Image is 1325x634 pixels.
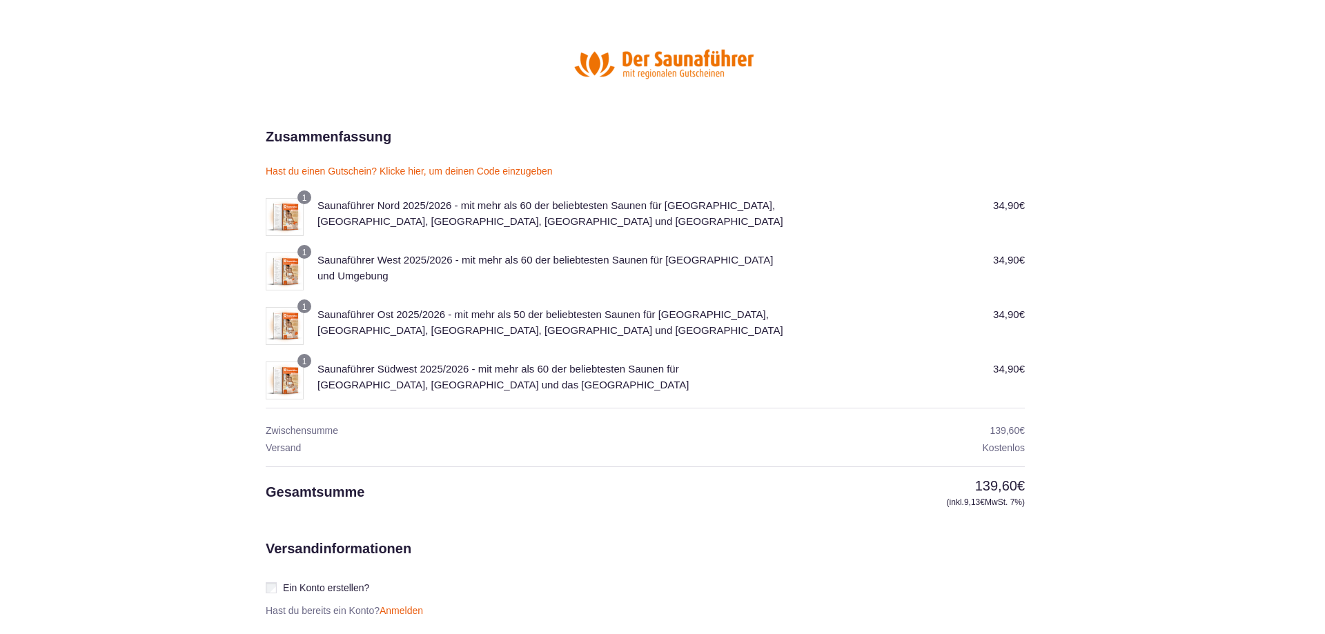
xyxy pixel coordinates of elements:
[266,198,304,236] img: Saunaführer Nord 2025/2026 - mit mehr als 60 der beliebtesten Saunen für Niedersachsen, Bremen, H...
[1019,425,1025,436] span: €
[302,302,307,312] span: 1
[964,497,985,507] span: 9,13
[983,442,1025,453] span: Kostenlos
[317,254,773,281] span: Saunaführer West 2025/2026 - mit mehr als 60 der beliebtesten Saunen für [GEOGRAPHIC_DATA] und Um...
[302,357,307,366] span: 1
[266,126,391,147] h2: Zusammenfassung
[975,478,1025,493] bdi: 139,60
[993,363,1025,375] bdi: 34,90
[266,361,304,399] img: Saunaführer Südwest 2025/2026 - mit mehr als 60 der beliebtesten Saunen für Hessen, Rheinland-Pfa...
[266,582,277,593] input: Ein Konto erstellen?
[1019,308,1025,320] span: €
[1019,254,1025,266] span: €
[380,605,423,616] a: Anmelden
[266,425,338,436] span: Zwischensumme
[1019,363,1025,375] span: €
[266,307,304,345] img: Saunaführer Ost 2025/2026 - mit mehr als 50 der beliebtesten Saunen für Berlin, Brandenburg, Sach...
[260,605,429,617] p: Hast du bereits ein Konto?
[317,363,689,390] span: Saunaführer Südwest 2025/2026 - mit mehr als 60 der beliebtesten Saunen für [GEOGRAPHIC_DATA], [G...
[993,199,1025,211] bdi: 34,90
[804,496,1025,508] small: (inkl. MwSt. 7%)
[317,199,783,227] span: Saunaführer Nord 2025/2026 - mit mehr als 60 der beliebtesten Saunen für [GEOGRAPHIC_DATA], [GEOG...
[993,308,1025,320] bdi: 34,90
[266,252,304,290] img: Saunaführer West 2025/2026 - mit mehr als 60 der beliebtesten Saunen für Nordrhein-Westfalen und ...
[980,497,985,507] span: €
[266,484,364,499] span: Gesamtsumme
[302,248,307,257] span: 1
[990,425,1025,436] bdi: 139,60
[1019,199,1025,211] span: €
[302,193,307,203] span: 1
[1017,478,1025,493] span: €
[317,308,783,336] span: Saunaführer Ost 2025/2026 - mit mehr als 50 der beliebtesten Saunen für [GEOGRAPHIC_DATA], [GEOGR...
[266,166,553,177] a: Hast du einen Gutschein? Klicke hier, um deinen Code einzugeben
[993,254,1025,266] bdi: 34,90
[283,582,369,593] span: Ein Konto erstellen?
[266,442,301,453] span: Versand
